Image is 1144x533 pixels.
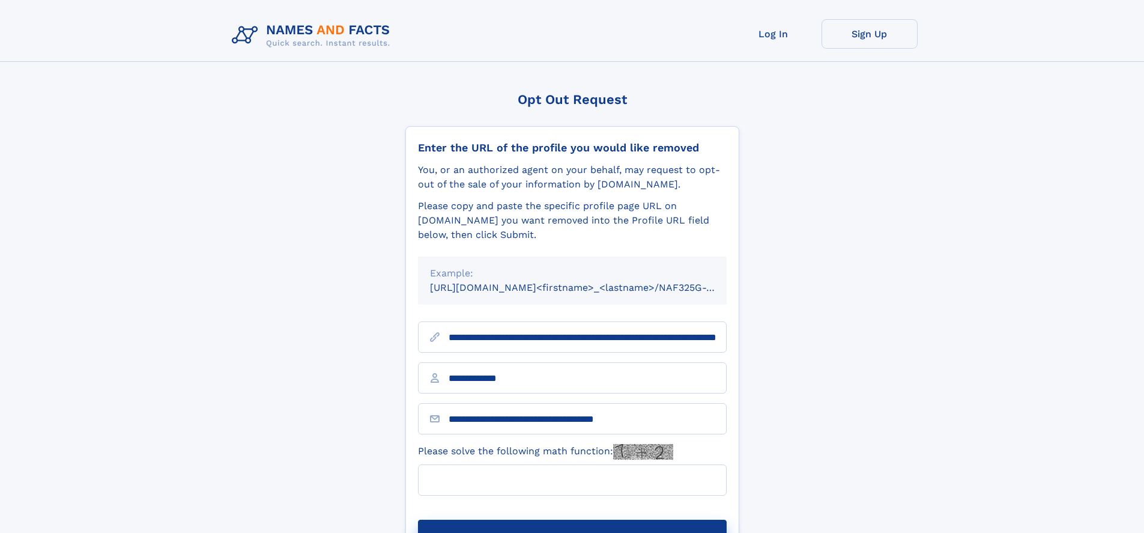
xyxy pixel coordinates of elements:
[430,266,715,281] div: Example:
[418,444,673,460] label: Please solve the following math function:
[418,141,727,154] div: Enter the URL of the profile you would like removed
[418,199,727,242] div: Please copy and paste the specific profile page URL on [DOMAIN_NAME] you want removed into the Pr...
[418,163,727,192] div: You, or an authorized agent on your behalf, may request to opt-out of the sale of your informatio...
[405,92,739,107] div: Opt Out Request
[725,19,822,49] a: Log In
[227,19,400,52] img: Logo Names and Facts
[430,282,749,293] small: [URL][DOMAIN_NAME]<firstname>_<lastname>/NAF325G-xxxxxxxx
[822,19,918,49] a: Sign Up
